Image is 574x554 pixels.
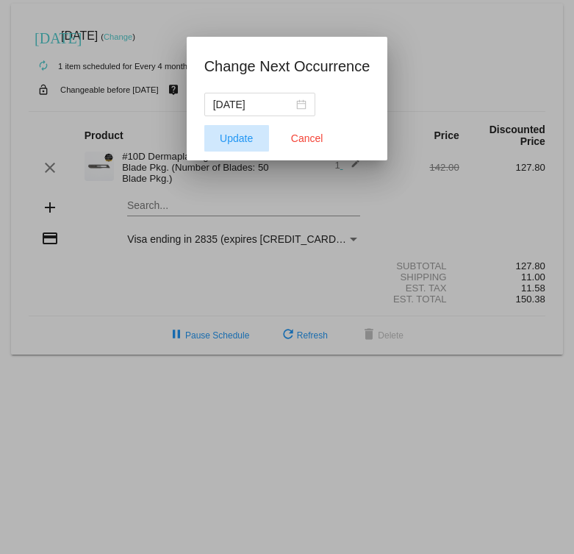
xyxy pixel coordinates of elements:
[275,125,340,152] button: Close dialog
[204,54,370,78] h1: Change Next Occurrence
[220,132,253,144] span: Update
[291,132,323,144] span: Cancel
[204,125,269,152] button: Update
[213,96,293,113] input: Select date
